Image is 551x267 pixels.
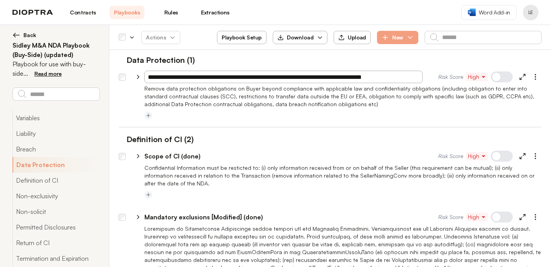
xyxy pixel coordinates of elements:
span: ... [23,69,28,77]
span: Read more [34,70,62,77]
button: Termination and Expiration [12,251,100,266]
span: Back [23,31,36,39]
button: Add tag [144,191,152,199]
button: High [466,152,488,160]
span: Risk Score [438,73,463,81]
span: Word Add-in [479,9,510,16]
a: Playbooks [110,6,144,19]
p: Scope of CI (done) [144,151,201,161]
span: High [468,213,486,221]
button: Profile menu [523,5,539,20]
div: Upload [338,34,366,41]
button: Non-exclusivity [12,188,100,204]
a: Word Add-in [461,5,517,20]
img: left arrow [12,31,20,39]
button: Back [12,31,100,39]
button: Return of CI [12,235,100,251]
a: Rules [154,6,188,19]
h1: Definition of CI (2) [119,133,194,145]
button: High [466,73,488,81]
button: Add tag [144,112,152,119]
h2: Sidley M&A NDA Playbook (Buy-Side) (updated) [12,41,100,59]
div: Select all [119,34,126,41]
span: Risk Score [438,213,463,221]
button: Breach [12,141,100,157]
button: Actions [141,31,180,44]
button: High [466,213,488,221]
button: Download [273,31,327,44]
a: Contracts [66,6,100,19]
button: Variables [12,110,100,126]
p: Playbook for use with buy-side [12,59,100,78]
button: Non-solicit [12,204,100,219]
button: Upload [334,31,371,44]
button: Playbook Setup [217,31,267,44]
p: Remove data protection obligations on Buyer beyond compliance with applicable law and confidentia... [144,85,542,108]
button: Permitted Disclosures [12,219,100,235]
button: Liability [12,126,100,141]
p: Mandatory exclusions [Modified] (done) [144,212,263,222]
h1: Data Protection (1) [119,54,195,66]
p: Confidential Information must be resticted to: (i) only information received from or on behalf of... [144,164,542,187]
img: word [468,9,476,16]
button: Definition of CI [12,173,100,188]
img: logo [12,10,53,15]
span: Actions [140,30,182,44]
a: Extractions [198,6,233,19]
span: Risk Score [438,152,463,160]
span: High [468,73,486,81]
button: Data Protection [12,157,100,173]
span: High [468,152,486,160]
button: New [377,31,418,44]
div: Download [277,34,314,41]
